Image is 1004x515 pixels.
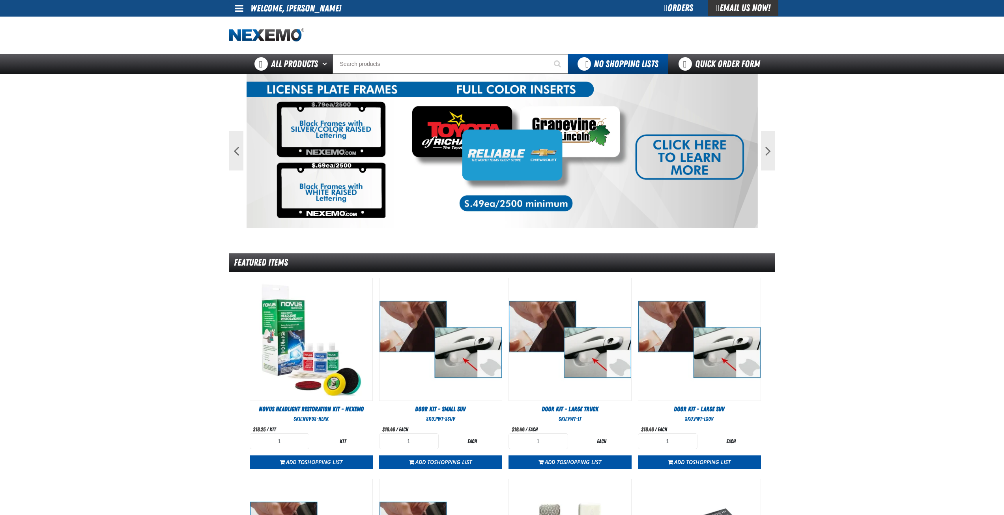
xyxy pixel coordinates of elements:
[269,426,276,433] span: kit
[443,438,502,445] div: each
[399,426,408,433] span: each
[568,54,668,74] button: You do not have available Shopping Lists. Open to Create a New List
[247,74,758,228] img: LP Frames-Inserts
[594,58,658,69] span: No Shopping Lists
[509,415,632,423] div: SKU:
[548,54,568,74] button: Start Searching
[380,278,502,401] img: Door Kit - Small SUV
[545,458,601,466] span: Add to
[396,426,398,433] span: /
[638,278,761,401] img: Door Kit - Large SUV
[674,458,731,466] span: Add to
[525,426,527,433] span: /
[638,278,761,401] : View Details of the Door Kit - Large SUV
[497,221,501,225] button: 1 of 2
[568,416,581,422] span: PWT-LT
[435,416,455,422] span: PWT-SSUV
[504,221,508,225] button: 2 of 2
[379,415,502,423] div: SKU:
[415,458,472,466] span: Add to
[693,458,731,466] span: Shopping List
[379,433,439,449] input: Product Quantity
[542,405,598,413] span: Door Kit - Large Truck
[694,416,714,422] span: PWT-LSUV
[528,426,538,433] span: each
[250,278,372,401] : View Details of the Novus Headlight Restoration Kit - Nexemo
[267,426,268,433] span: /
[415,405,466,413] span: Door Kit - Small SUV
[333,54,568,74] input: Search
[509,278,631,401] : View Details of the Door Kit - Large Truck
[509,278,631,401] img: Door Kit - Large Truck
[320,54,333,74] button: Open All Products pages
[229,28,304,42] img: Nexemo logo
[434,458,472,466] span: Shopping List
[509,455,632,469] button: Add toShopping List
[668,54,775,74] a: Quick Order Form
[701,438,761,445] div: each
[313,438,373,445] div: kit
[286,458,342,466] span: Add to
[641,426,654,433] span: $18.46
[379,405,502,414] a: Door Kit - Small SUV
[250,455,373,469] button: Add toShopping List
[271,57,318,71] span: All Products
[509,405,632,414] a: Door Kit - Large Truck
[563,458,601,466] span: Shopping List
[253,426,265,433] span: $18.25
[638,415,761,423] div: SKU:
[655,426,656,433] span: /
[229,131,243,170] button: Previous
[250,433,309,449] input: Product Quantity
[512,426,524,433] span: $18.46
[638,455,761,469] button: Add toShopping List
[379,455,502,469] button: Add toShopping List
[250,415,373,423] div: SKU:
[638,405,761,414] a: Door Kit - Large SUV
[572,438,632,445] div: each
[380,278,502,401] : View Details of the Door Kit - Small SUV
[509,433,568,449] input: Product Quantity
[229,253,775,272] div: Featured Items
[761,131,775,170] button: Next
[674,405,725,413] span: Door Kit - Large SUV
[259,405,364,413] span: Novus Headlight Restoration Kit - Nexemo
[658,426,667,433] span: each
[250,278,372,401] img: Novus Headlight Restoration Kit - Nexemo
[305,458,342,466] span: Shopping List
[250,405,373,414] a: Novus Headlight Restoration Kit - Nexemo
[382,426,395,433] span: $18.46
[303,416,329,422] span: NOVUS-HLRK
[638,433,697,449] input: Product Quantity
